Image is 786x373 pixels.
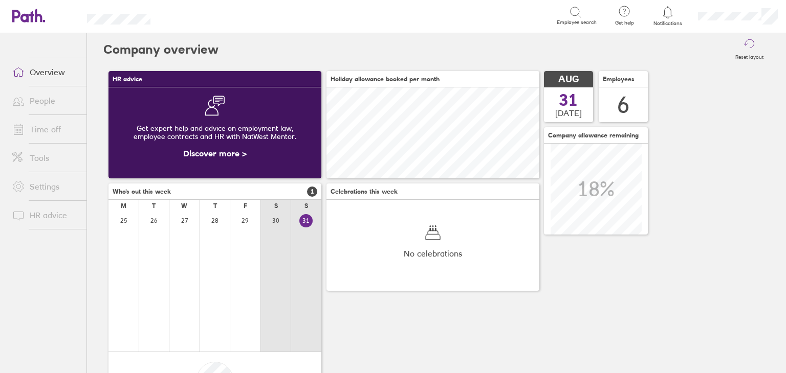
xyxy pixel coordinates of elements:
a: Notifications [651,5,685,27]
div: Search [178,11,204,20]
a: Time off [4,119,86,139]
div: W [181,202,187,209]
div: F [244,202,247,209]
span: Holiday allowance booked per month [331,76,440,83]
div: S [304,202,308,209]
div: S [274,202,278,209]
span: Notifications [651,20,685,27]
span: Who's out this week [113,188,171,195]
span: No celebrations [404,249,462,258]
a: People [4,90,86,111]
button: Reset layout [729,33,770,66]
span: Celebrations this week [331,188,398,195]
h2: Company overview [103,33,219,66]
span: 1 [307,186,317,197]
a: HR advice [4,205,86,225]
div: 6 [617,92,629,118]
span: Employee search [557,19,597,26]
span: Company allowance remaining [548,132,639,139]
a: Settings [4,176,86,197]
span: [DATE] [555,108,582,118]
a: Tools [4,148,86,168]
a: Overview [4,62,86,82]
div: Get expert help and advice on employment law, employee contracts and HR with NatWest Mentor. [117,116,313,149]
span: AUG [558,74,579,85]
span: Employees [603,76,635,83]
span: Get help [608,20,641,26]
span: HR advice [113,76,142,83]
span: 31 [559,92,578,108]
label: Reset layout [729,51,770,60]
div: T [152,202,156,209]
div: T [213,202,217,209]
div: M [121,202,126,209]
a: Discover more > [183,148,247,158]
